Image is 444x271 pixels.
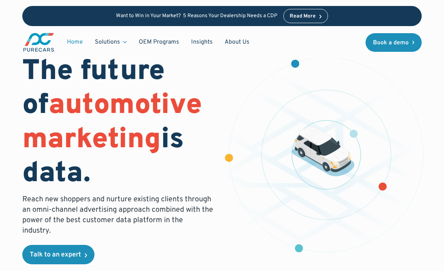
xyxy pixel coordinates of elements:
[283,9,328,23] a: Read More
[290,14,316,19] div: Read More
[22,32,55,53] img: purecars logo
[366,33,422,52] a: Book a demo
[22,55,213,191] h1: The future of is data.
[95,38,120,46] div: Solutions
[292,126,354,176] img: illustration of a vehicle
[116,13,277,19] p: Want to Win in Your Market? 5 Reasons Your Dealership Needs a CDP
[22,32,55,53] a: main
[133,35,185,49] a: OEM Programs
[219,35,255,49] a: About Us
[185,35,219,49] a: Insights
[22,194,213,236] p: Reach new shoppers and nurture existing clients through an omni-channel advertising approach comb...
[30,252,81,258] div: Talk to an expert
[22,245,94,264] a: Talk to an expert
[373,40,409,46] div: Book a demo
[61,35,89,49] a: Home
[89,35,133,49] div: Solutions
[22,88,202,158] span: automotive marketing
